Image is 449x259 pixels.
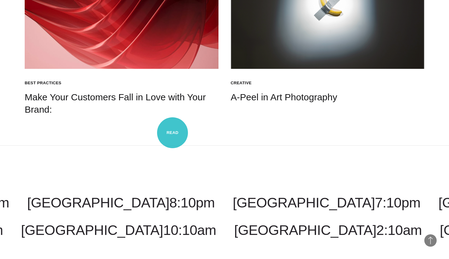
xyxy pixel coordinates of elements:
[25,80,61,86] div: Best practices
[25,91,218,116] h4: Make Your Customers Fall in Love with Your Brand:
[27,195,215,211] a: [GEOGRAPHIC_DATA]8:10pm
[375,195,420,211] span: 7:10pm
[233,195,420,211] a: [GEOGRAPHIC_DATA]7:10pm
[231,80,252,86] div: Creative
[376,222,422,238] span: 2:10am
[231,91,425,103] h4: A-Peel in Art Photography
[21,222,216,238] a: [GEOGRAPHIC_DATA]10:10am
[424,234,437,247] button: Back to Top
[169,195,215,211] span: 8:10pm
[163,222,216,238] span: 10:10am
[234,222,422,238] a: [GEOGRAPHIC_DATA]2:10am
